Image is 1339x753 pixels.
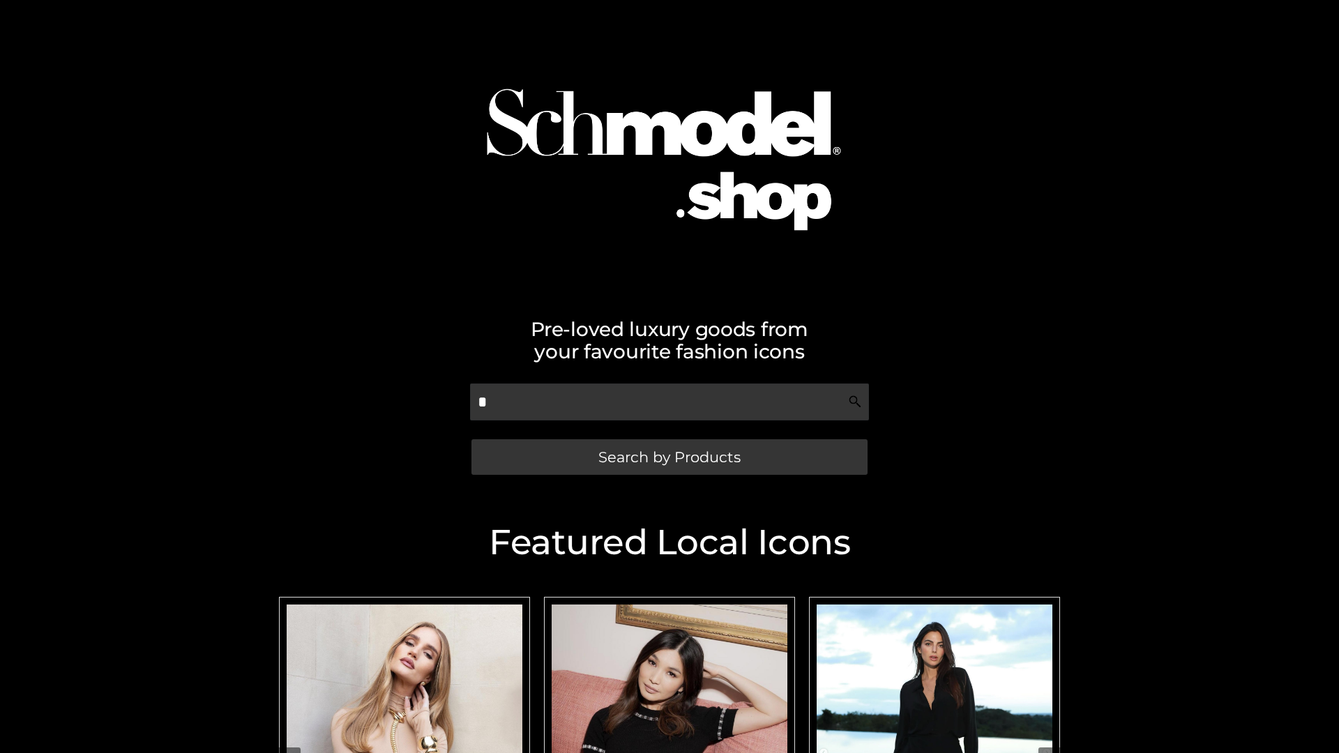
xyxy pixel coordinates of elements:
h2: Featured Local Icons​ [272,525,1067,560]
h2: Pre-loved luxury goods from your favourite fashion icons [272,318,1067,363]
img: Search Icon [848,395,862,409]
span: Search by Products [598,450,741,464]
a: Search by Products [471,439,868,475]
